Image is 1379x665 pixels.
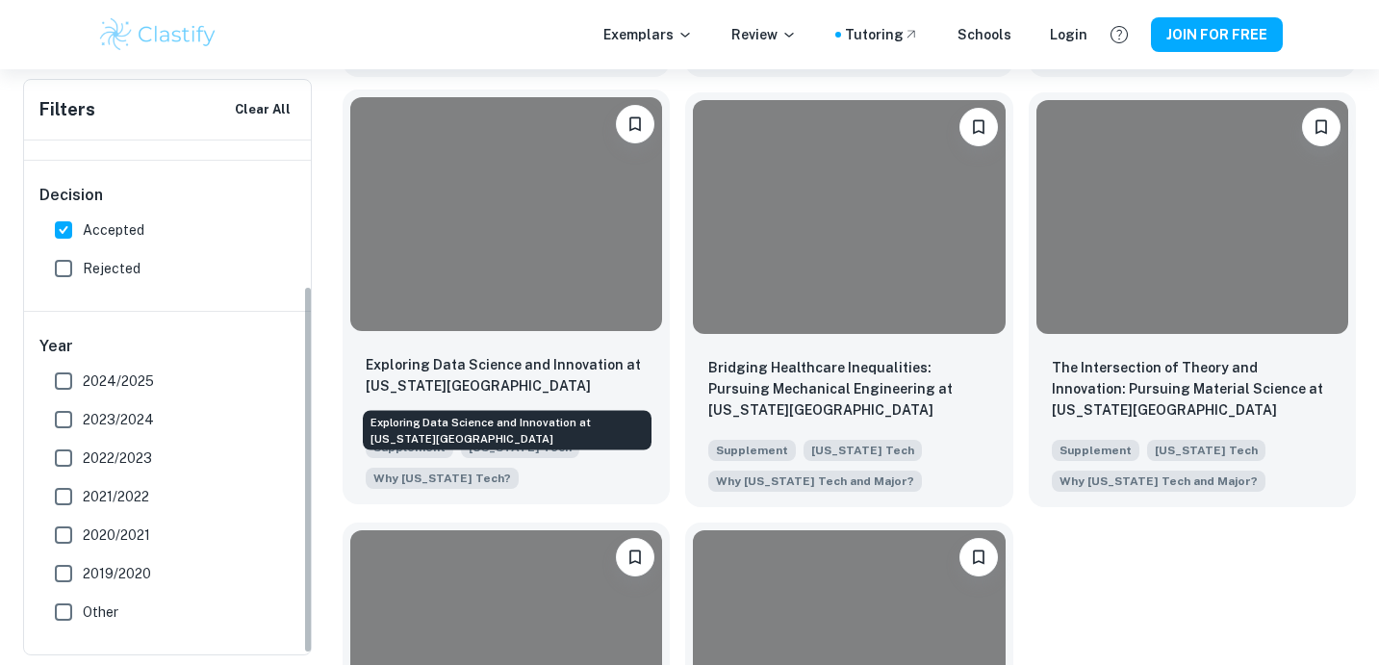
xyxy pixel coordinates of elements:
[804,440,922,461] span: [US_STATE] Tech
[83,219,144,241] span: Accepted
[83,524,150,546] span: 2020/2021
[39,96,95,123] h6: Filters
[366,466,519,489] span: Why do you want to study your chosen major specifically at Georgia Tech?
[959,108,998,146] button: Please log in to bookmark exemplars
[708,440,796,461] span: Supplement
[716,473,914,490] span: Why [US_STATE] Tech and Major?
[373,470,511,487] span: Why [US_STATE] Tech?
[845,24,919,45] a: Tutoring
[83,258,140,279] span: Rejected
[39,335,297,358] h6: Year
[39,184,297,207] h6: Decision
[616,105,654,143] button: Please log in to bookmark exemplars
[685,92,1012,507] a: Please log in to bookmark exemplarsBridging Healthcare Inequalities: Pursuing Mechanical Engineer...
[1050,24,1087,45] a: Login
[83,409,154,430] span: 2023/2024
[1052,357,1333,421] p: The Intersection of Theory and Innovation: Pursuing Material Science at Georgia Tech
[1302,108,1341,146] button: Please log in to bookmark exemplars
[83,448,152,469] span: 2022/2023
[83,563,151,584] span: 2019/2020
[958,24,1011,45] a: Schools
[1052,440,1139,461] span: Supplement
[230,95,295,124] button: Clear All
[366,354,647,396] p: Exploring Data Science and Innovation at Georgia Tech
[83,601,118,623] span: Other
[1052,469,1265,492] span: Why do you want to study your chosen major, and why do you want to study that major at Georgia Tech?
[708,357,989,421] p: Bridging Healthcare Inequalities: Pursuing Mechanical Engineering at Georgia Tech
[83,371,154,392] span: 2024/2025
[1147,440,1265,461] span: [US_STATE] Tech
[616,538,654,576] button: Please log in to bookmark exemplars
[97,15,219,54] img: Clastify logo
[708,469,922,492] span: Why do you want to study your chosen major, and why do you want to study that major at Georgia Tech?
[1103,18,1136,51] button: Help and Feedback
[83,486,149,507] span: 2021/2022
[1060,473,1258,490] span: Why [US_STATE] Tech and Major?
[603,24,693,45] p: Exemplars
[343,92,670,507] a: Please log in to bookmark exemplarsExploring Data Science and Innovation at Georgia TechSupplemen...
[959,538,998,576] button: Please log in to bookmark exemplars
[1151,17,1283,52] button: JOIN FOR FREE
[1029,92,1356,507] a: Please log in to bookmark exemplarsThe Intersection of Theory and Innovation: Pursuing Material S...
[363,411,651,450] div: Exploring Data Science and Innovation at [US_STATE][GEOGRAPHIC_DATA]
[731,24,797,45] p: Review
